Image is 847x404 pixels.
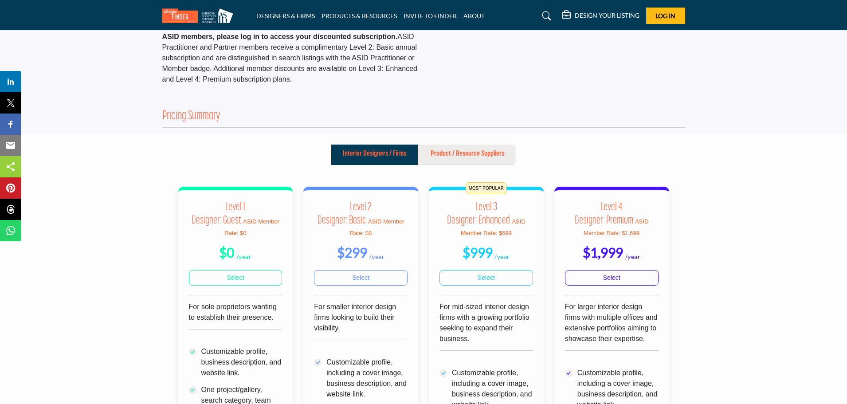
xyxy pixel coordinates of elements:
p: Customizable profile, business description, and website link. [201,346,282,378]
p: ASID Practitioner and Partner members receive a complimentary Level 2: Basic annual subscription ... [162,31,419,85]
a: DESIGNERS & FIRMS [256,12,315,20]
p: Product / Resource Suppliers [431,149,504,159]
p: Customizable profile, including a cover image, business description, and website link. [326,357,408,400]
sub: /year [236,253,252,260]
a: Select [189,270,282,286]
b: $0 [219,244,234,260]
div: For sole proprietors wanting to establish their presence. [189,302,282,346]
div: DESIGN YOUR LISTING [562,11,639,21]
b: $299 [337,244,367,260]
a: Select [565,270,659,286]
img: Site Logo [162,8,238,23]
b: Level 4 Designer: Premium [575,202,633,226]
b: $999 [463,244,493,260]
button: Interior Designers / Firms [331,145,418,165]
b: $1,999 [583,244,623,260]
button: Product / Resource Suppliers [419,145,516,165]
div: For larger interior design firms with multiple offices and extensive portfolios aiming to showcas... [565,302,659,368]
span: ASID Member Rate: $0 [350,218,404,236]
span: ASID Member Rate: $0 [224,218,279,236]
h5: DESIGN YOUR LISTING [575,12,639,20]
div: For smaller interior design firms looking to build their visibility. [314,302,408,357]
a: Select [314,270,408,286]
sub: /year [369,253,385,260]
a: Search [533,9,557,23]
h2: Pricing Summary [162,109,220,124]
span: Log In [655,12,675,20]
b: Level 3 Designer: Enhanced [447,202,510,226]
button: Log In [646,8,685,24]
a: PRODUCTS & RESOURCES [322,12,397,20]
p: Interior Designers / Firms [343,149,406,159]
sub: /year [625,253,641,260]
sub: /year [494,253,510,260]
div: For mid-sized interior design firms with a growing portfolio seeking to expand their business. [439,302,533,368]
a: Select [439,270,533,286]
a: ABOUT [463,12,485,20]
strong: ASID members, please log in to access your discounted subscription. [162,33,398,40]
a: INVITE TO FINDER [404,12,457,20]
span: MOST POPULAR [466,182,506,194]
